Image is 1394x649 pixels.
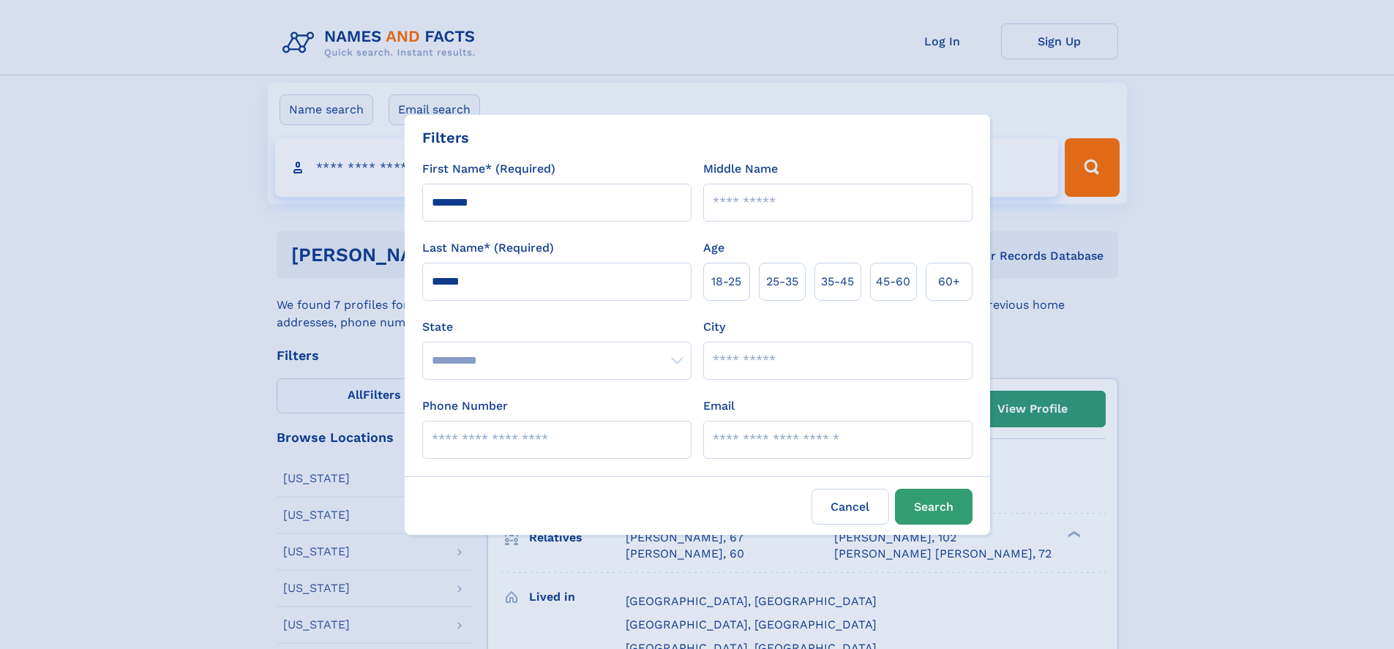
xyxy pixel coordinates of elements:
label: Age [703,239,724,257]
label: Cancel [812,489,889,525]
span: 60+ [938,273,960,290]
label: State [422,318,692,336]
label: Last Name* (Required) [422,239,554,257]
span: 35‑45 [821,273,854,290]
button: Search [895,489,973,525]
span: 25‑35 [766,273,798,290]
span: 45‑60 [876,273,910,290]
span: 18‑25 [711,273,741,290]
label: Email [703,397,735,415]
label: First Name* (Required) [422,160,555,178]
label: Phone Number [422,397,508,415]
div: Filters [422,127,469,149]
label: City [703,318,725,336]
label: Middle Name [703,160,778,178]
